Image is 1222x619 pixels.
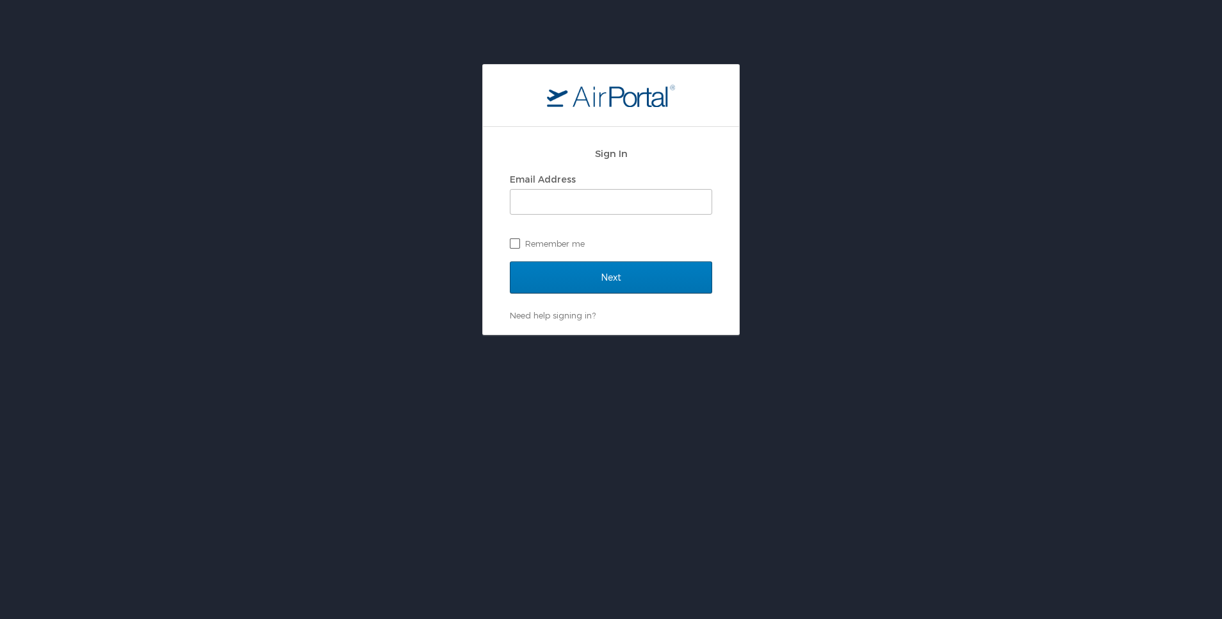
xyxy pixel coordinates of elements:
label: Email Address [510,174,576,185]
h2: Sign In [510,146,712,161]
input: Next [510,261,712,293]
a: Need help signing in? [510,310,596,320]
img: logo [547,84,675,107]
label: Remember me [510,234,712,253]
